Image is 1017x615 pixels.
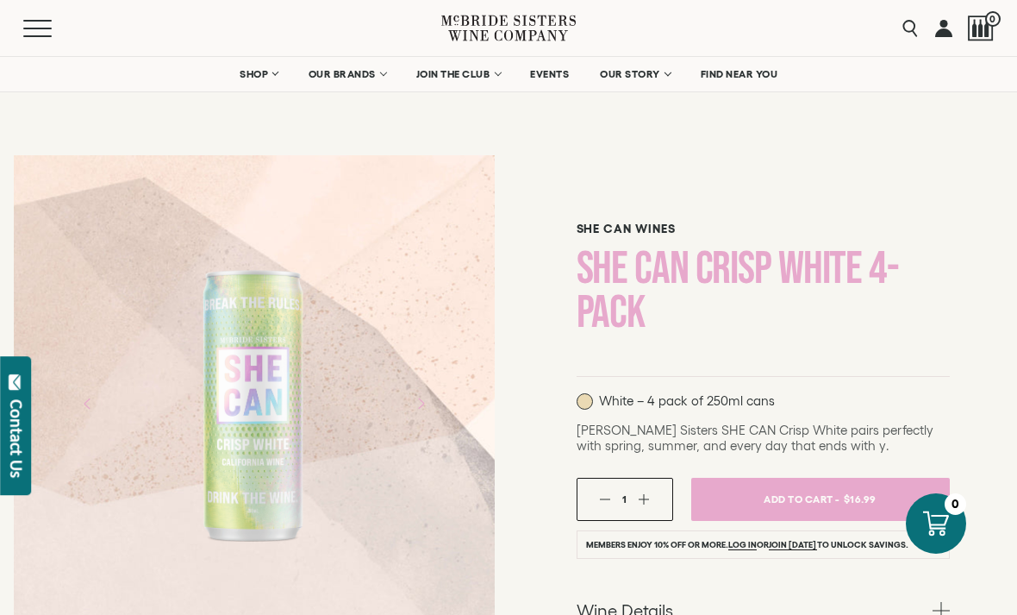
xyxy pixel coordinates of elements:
[577,222,950,236] h6: SHE CAN Wines
[691,478,950,521] button: Add To Cart - $16.99
[8,399,25,478] div: Contact Us
[519,57,580,91] a: EVENTS
[398,381,443,426] button: Next
[589,57,681,91] a: OUR STORY
[764,486,839,511] span: Add To Cart -
[240,68,269,80] span: SHOP
[701,68,778,80] span: FIND NEAR YOU
[945,493,966,515] div: 0
[577,530,950,559] li: Members enjoy 10% off or more. or to unlock savings.
[622,493,627,505] span: 1
[577,393,776,410] p: White – 4 pack of 250ml cans
[416,68,490,80] span: JOIN THE CLUB
[577,423,933,453] span: [PERSON_NAME] Sisters SHE CAN Crisp White pairs perfectly with spring, summer, and every day that...
[728,540,757,550] a: Log in
[577,247,950,335] h1: SHE CAN Crisp White 4-pack
[297,57,396,91] a: OUR BRANDS
[228,57,289,91] a: SHOP
[405,57,511,91] a: JOIN THE CLUB
[23,20,85,37] button: Mobile Menu Trigger
[66,381,110,426] button: Previous
[985,11,1001,27] span: 0
[844,486,877,511] span: $16.99
[530,68,569,80] span: EVENTS
[689,57,789,91] a: FIND NEAR YOU
[769,540,816,550] a: join [DATE]
[600,68,660,80] span: OUR STORY
[309,68,376,80] span: OUR BRANDS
